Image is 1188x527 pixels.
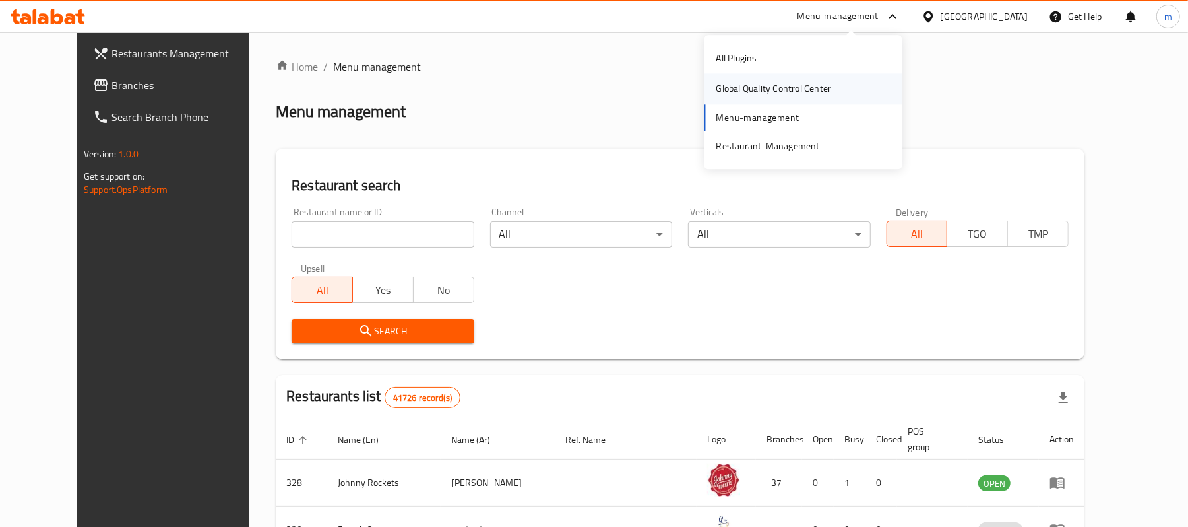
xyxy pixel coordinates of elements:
[276,101,406,122] h2: Menu management
[84,145,116,162] span: Version:
[111,77,265,93] span: Branches
[1047,382,1079,413] div: Export file
[82,69,276,101] a: Branches
[802,460,834,507] td: 0
[84,181,168,198] a: Support.OpsPlatform
[756,419,802,460] th: Branches
[327,460,441,507] td: Johnny Rockets
[292,176,1069,195] h2: Restaurant search
[441,460,555,507] td: [PERSON_NAME]
[953,225,1003,244] span: TGO
[947,221,1008,247] button: TGO
[802,419,834,460] th: Open
[716,139,820,153] div: Restaurant-Management
[865,460,897,507] td: 0
[338,432,396,448] span: Name (En)
[323,59,328,75] li: /
[1013,225,1063,244] span: TMP
[887,221,948,247] button: All
[82,38,276,69] a: Restaurants Management
[978,432,1021,448] span: Status
[566,432,623,448] span: Ref. Name
[292,277,353,303] button: All
[756,460,802,507] td: 37
[451,432,507,448] span: Name (Ar)
[716,82,832,96] div: Global Quality Control Center
[292,319,474,343] button: Search
[1164,9,1172,24] span: m
[688,221,870,248] div: All
[302,323,463,339] span: Search
[111,109,265,125] span: Search Branch Phone
[276,59,1084,75] nav: breadcrumb
[358,281,408,300] span: Yes
[301,263,325,273] label: Upsell
[707,464,740,497] img: Johnny Rockets
[385,387,460,408] div: Total records count
[978,475,1011,491] div: OPEN
[865,419,897,460] th: Closed
[1049,475,1074,491] div: Menu
[333,59,421,75] span: Menu management
[978,476,1011,491] span: OPEN
[413,277,474,303] button: No
[82,101,276,133] a: Search Branch Phone
[1039,419,1084,460] th: Action
[834,460,865,507] td: 1
[385,392,460,404] span: 41726 record(s)
[908,423,952,455] span: POS group
[697,419,756,460] th: Logo
[276,460,327,507] td: 328
[297,281,348,300] span: All
[896,207,929,217] label: Delivery
[419,281,469,300] span: No
[716,51,757,65] div: All Plugins
[111,46,265,61] span: Restaurants Management
[892,225,943,244] span: All
[352,277,414,303] button: Yes
[84,168,144,185] span: Get support on:
[490,221,672,248] div: All
[834,419,865,460] th: Busy
[276,59,318,75] a: Home
[286,432,311,448] span: ID
[286,386,460,408] h2: Restaurants list
[292,221,474,248] input: Search for restaurant name or ID..
[797,9,879,24] div: Menu-management
[1007,221,1069,247] button: TMP
[118,145,139,162] span: 1.0.0
[941,9,1028,24] div: [GEOGRAPHIC_DATA]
